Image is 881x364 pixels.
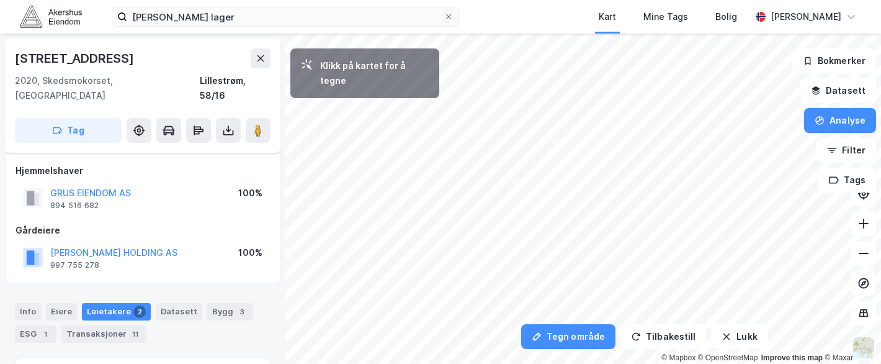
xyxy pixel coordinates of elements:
div: Kontrollprogram for chat [819,304,881,364]
div: 100% [238,186,262,201]
a: OpenStreetMap [698,353,758,362]
div: 3 [236,306,248,318]
div: 2020, Skedsmokorset, [GEOGRAPHIC_DATA] [15,73,200,103]
div: 2 [133,306,146,318]
div: Mine Tags [643,9,688,24]
div: Gårdeiere [16,223,270,238]
button: Tag [15,118,122,143]
input: Søk på adresse, matrikkel, gårdeiere, leietakere eller personer [127,7,444,26]
div: Kart [599,9,616,24]
iframe: Chat Widget [819,304,881,364]
div: 1 [39,328,51,340]
div: [PERSON_NAME] [771,9,841,24]
div: Bolig [715,9,737,24]
div: [STREET_ADDRESS] [15,48,136,68]
button: Tilbakestill [620,324,706,349]
div: Klikk på kartet for å tegne [320,58,429,88]
button: Datasett [800,78,876,103]
img: akershus-eiendom-logo.9091f326c980b4bce74ccdd9f866810c.svg [20,6,82,27]
div: Datasett [156,303,202,321]
a: Mapbox [661,353,695,362]
div: 997 755 278 [50,260,99,270]
button: Lukk [711,324,767,349]
div: 100% [238,245,262,260]
div: Lillestrøm, 58/16 [200,73,271,103]
div: Hjemmelshaver [16,163,270,178]
div: Leietakere [82,303,151,321]
div: Eiere [46,303,77,321]
button: Bokmerker [792,48,876,73]
button: Tegn område [521,324,615,349]
button: Tags [818,168,876,193]
div: 11 [129,328,141,340]
div: Info [15,303,41,321]
button: Filter [816,138,876,163]
a: Improve this map [761,353,823,362]
div: Transaksjoner [61,325,146,343]
div: 894 516 682 [50,201,99,211]
button: Analyse [804,108,876,133]
div: Bygg [207,303,253,321]
div: ESG [15,325,56,343]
